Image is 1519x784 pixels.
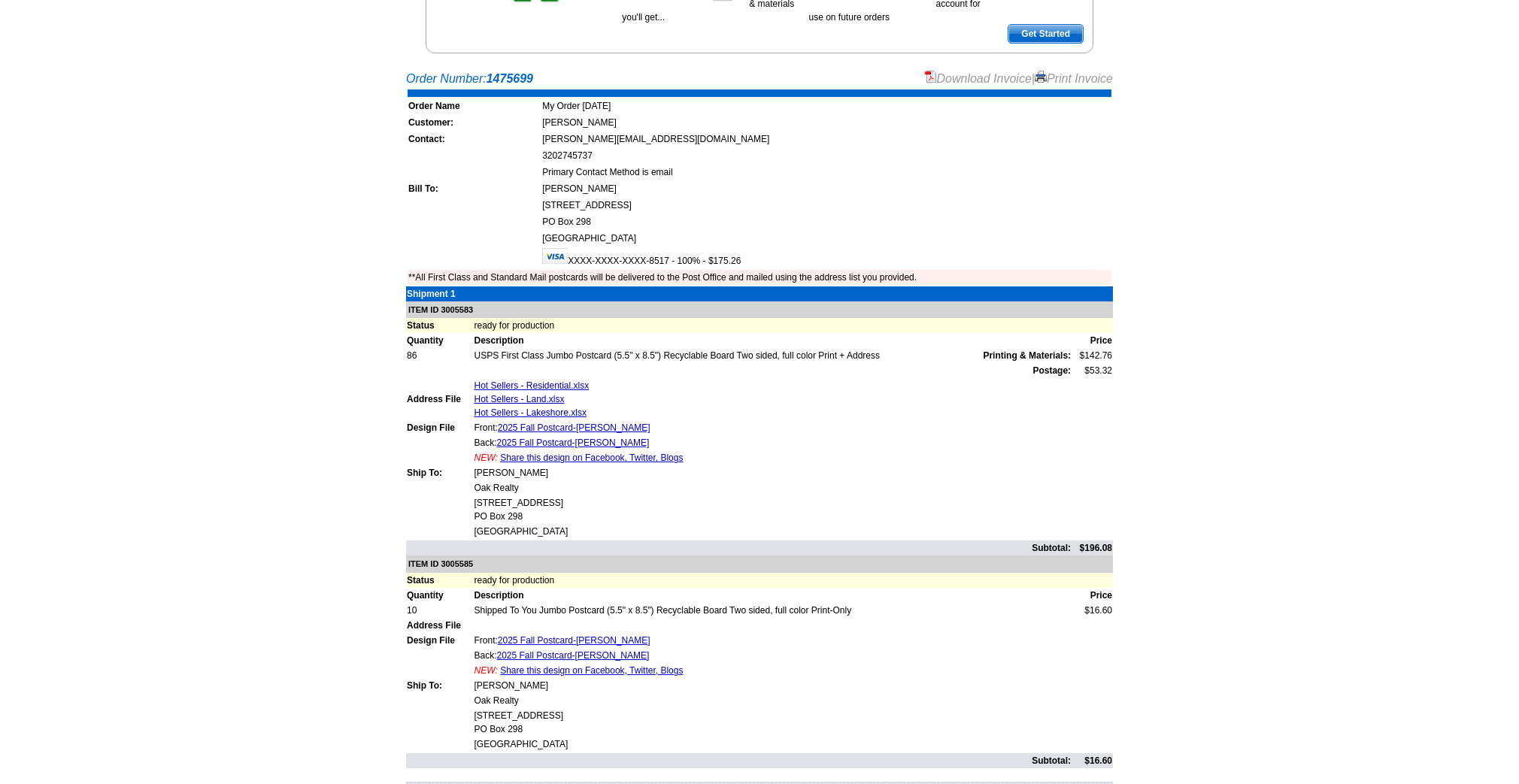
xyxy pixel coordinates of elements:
td: Quantity [406,588,473,603]
td: Ship To: [406,465,473,480]
div: | [925,70,1114,88]
td: [GEOGRAPHIC_DATA] [473,524,1072,539]
td: ITEM ID 3005583 [406,301,1113,319]
a: Get Started [1008,24,1084,44]
td: Description [473,588,1072,603]
a: Print Invoice [1035,72,1113,85]
td: Contact: [408,132,540,147]
iframe: LiveChat chat widget [1218,434,1519,784]
td: Subtotal: [406,540,1072,555]
td: [PERSON_NAME][EMAIL_ADDRESS][DOMAIN_NAME] [541,132,1111,147]
td: [PERSON_NAME] [473,465,1072,480]
td: $196.08 [1072,540,1113,555]
a: 2025 Fall Postcard-[PERSON_NAME] [498,635,650,646]
td: Shipment 1 [406,286,473,301]
td: [GEOGRAPHIC_DATA] [541,231,1111,246]
td: **All First Class and Standard Mail postcards will be delivered to the Post Office and mailed usi... [408,270,1111,285]
td: ITEM ID 3005585 [406,555,1113,573]
span: NEW: [474,453,497,463]
td: Order Name [408,98,540,114]
td: Price [1072,588,1113,603]
a: Share this design on Facebook, Twitter, Blogs [500,453,683,463]
td: ready for production [473,318,1113,333]
img: small-pdf-icon.gif [925,71,937,83]
td: Design File [406,633,473,648]
img: small-print-icon.gif [1035,71,1047,83]
td: Primary Contact Method is email [541,165,1111,180]
a: Hot Sellers - Residential.xlsx [474,380,589,391]
span: Printing & Materials: [983,349,1071,362]
div: Order Number: [406,70,1113,88]
td: $16.60 [1072,753,1113,768]
td: $142.76 [1072,348,1113,363]
td: Shipped To You Jumbo Postcard (5.5" x 8.5") Recyclable Board Two sided, full color Print-Only [473,603,1072,618]
td: Customer: [408,115,540,130]
td: [PERSON_NAME] [541,181,1111,196]
a: Share this design on Facebook, Twitter, Blogs [500,665,683,676]
td: ready for production [473,573,1113,588]
td: Oak Realty [473,693,1072,708]
td: [GEOGRAPHIC_DATA] [473,737,1072,752]
td: [PERSON_NAME] [541,115,1111,130]
td: My Order [DATE] [541,98,1111,114]
td: Front: [473,420,1072,435]
td: [STREET_ADDRESS] PO Box 298 [473,708,1072,737]
td: USPS First Class Jumbo Postcard (5.5" x 8.5") Recyclable Board Two sided, full color Print + Address [473,348,1072,363]
td: Front: [473,633,1072,648]
td: 86 [406,348,473,363]
td: 10 [406,603,473,618]
td: Quantity [406,333,473,348]
strong: Postage: [1032,365,1071,376]
td: XXXX-XXXX-XXXX-8517 - 100% - $175.26 [541,247,1111,268]
td: Address File [406,378,473,420]
td: Price [1072,333,1113,348]
strong: 1475699 [487,72,533,85]
a: 2025 Fall Postcard-[PERSON_NAME] [497,437,650,448]
td: [STREET_ADDRESS] PO Box 298 [473,495,1072,524]
td: [PERSON_NAME] [473,678,1072,693]
td: Status [406,318,473,333]
td: Ship To: [406,678,473,693]
td: $53.32 [1072,363,1113,378]
td: Description [473,333,1072,348]
span: Get Started [1008,25,1083,43]
td: Subtotal: [406,753,1072,768]
a: Download Invoice [925,72,1032,85]
td: Oak Realty [473,480,1072,495]
td: $16.60 [1072,603,1113,618]
td: Back: [473,435,1072,450]
td: PO Box 298 [541,214,1111,229]
td: Design File [406,420,473,435]
a: 2025 Fall Postcard-[PERSON_NAME] [498,422,650,433]
span: NEW: [474,665,497,676]
td: Address File [406,618,473,633]
a: Hot Sellers - Lakeshore.xlsx [474,407,586,418]
td: 3202745737 [541,148,1111,163]
td: [STREET_ADDRESS] [541,198,1111,213]
td: Status [406,573,473,588]
a: 2025 Fall Postcard-[PERSON_NAME] [497,650,650,661]
a: Hot Sellers - Land.xlsx [474,394,564,404]
td: Back: [473,648,1072,663]
td: Bill To: [408,181,540,196]
img: visa.gif [542,248,568,264]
